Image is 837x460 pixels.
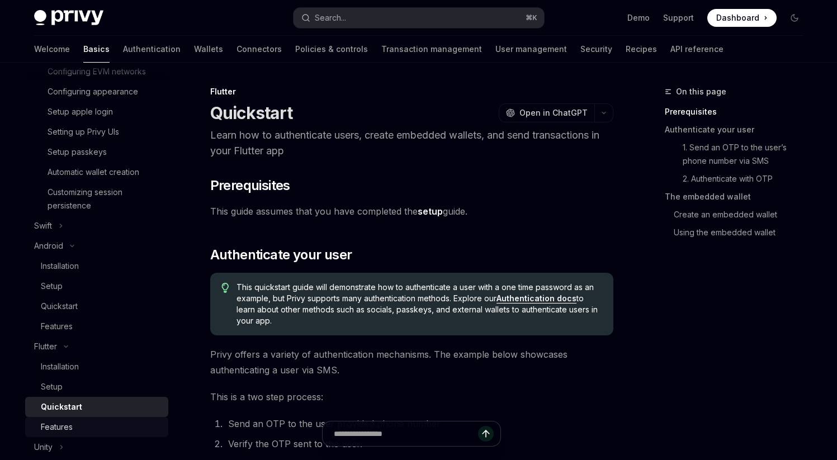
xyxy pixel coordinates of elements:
a: Automatic wallet creation [25,162,168,182]
a: Dashboard [707,9,777,27]
a: Setup passkeys [25,142,168,162]
a: Transaction management [381,36,482,63]
div: Configuring appearance [48,85,138,98]
button: Send message [478,426,494,442]
div: Android [34,239,63,253]
span: ⌘ K [526,13,537,22]
div: Features [41,320,73,333]
img: dark logo [34,10,103,26]
button: Search...⌘K [294,8,544,28]
div: Flutter [34,340,57,353]
a: Basics [83,36,110,63]
div: Setup passkeys [48,145,107,159]
a: setup [418,206,443,217]
div: Search... [315,11,346,25]
span: This guide assumes that you have completed the guide. [210,203,613,219]
div: Installation [41,360,79,373]
div: Unity [34,440,53,454]
div: Customizing session persistence [48,186,162,212]
div: Flutter [210,86,613,97]
a: Policies & controls [295,36,368,63]
a: Wallets [194,36,223,63]
a: Connectors [237,36,282,63]
svg: Tip [221,283,229,293]
span: Open in ChatGPT [519,107,588,118]
div: Setup [41,279,63,293]
a: Setup [25,276,168,296]
a: Support [663,12,694,23]
a: Setup [25,377,168,397]
a: Quickstart [25,296,168,316]
a: Customizing session persistence [25,182,168,216]
span: Privy offers a variety of authentication mechanisms. The example below showcases authenticating a... [210,347,613,378]
li: Send an OTP to the user provided phone number. [225,416,613,431]
a: Features [25,417,168,437]
a: Installation [25,256,168,276]
a: Authentication docs [496,293,576,303]
div: Swift [34,219,52,233]
div: Features [41,420,73,434]
button: Open in ChatGPT [499,103,594,122]
a: Demo [627,12,650,23]
span: Dashboard [716,12,759,23]
span: Authenticate your user [210,246,352,264]
a: Authentication [123,36,181,63]
a: Authenticate your user [665,121,812,139]
p: Learn how to authenticate users, create embedded wallets, and send transactions in your Flutter app [210,127,613,159]
a: Installation [25,357,168,377]
a: API reference [670,36,723,63]
div: Installation [41,259,79,273]
a: Setup apple login [25,102,168,122]
a: Quickstart [25,397,168,417]
a: The embedded wallet [665,188,812,206]
span: This quickstart guide will demonstrate how to authenticate a user with a one time password as an ... [237,282,602,326]
a: Welcome [34,36,70,63]
div: Setup apple login [48,105,113,118]
div: Quickstart [41,300,78,313]
a: Setting up Privy UIs [25,122,168,142]
a: Security [580,36,612,63]
a: User management [495,36,567,63]
div: Quickstart [41,400,82,414]
a: Using the embedded wallet [674,224,812,241]
h1: Quickstart [210,103,293,123]
div: Automatic wallet creation [48,165,139,179]
a: Features [25,316,168,336]
a: 1. Send an OTP to the user’s phone number via SMS [683,139,812,170]
button: Toggle dark mode [786,9,803,27]
div: Setting up Privy UIs [48,125,119,139]
span: This is a two step process: [210,389,613,405]
a: Configuring appearance [25,82,168,102]
a: Recipes [626,36,657,63]
a: 2. Authenticate with OTP [683,170,812,188]
span: On this page [676,85,726,98]
span: Prerequisites [210,177,290,195]
a: Create an embedded wallet [674,206,812,224]
a: Prerequisites [665,103,812,121]
div: Setup [41,380,63,393]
